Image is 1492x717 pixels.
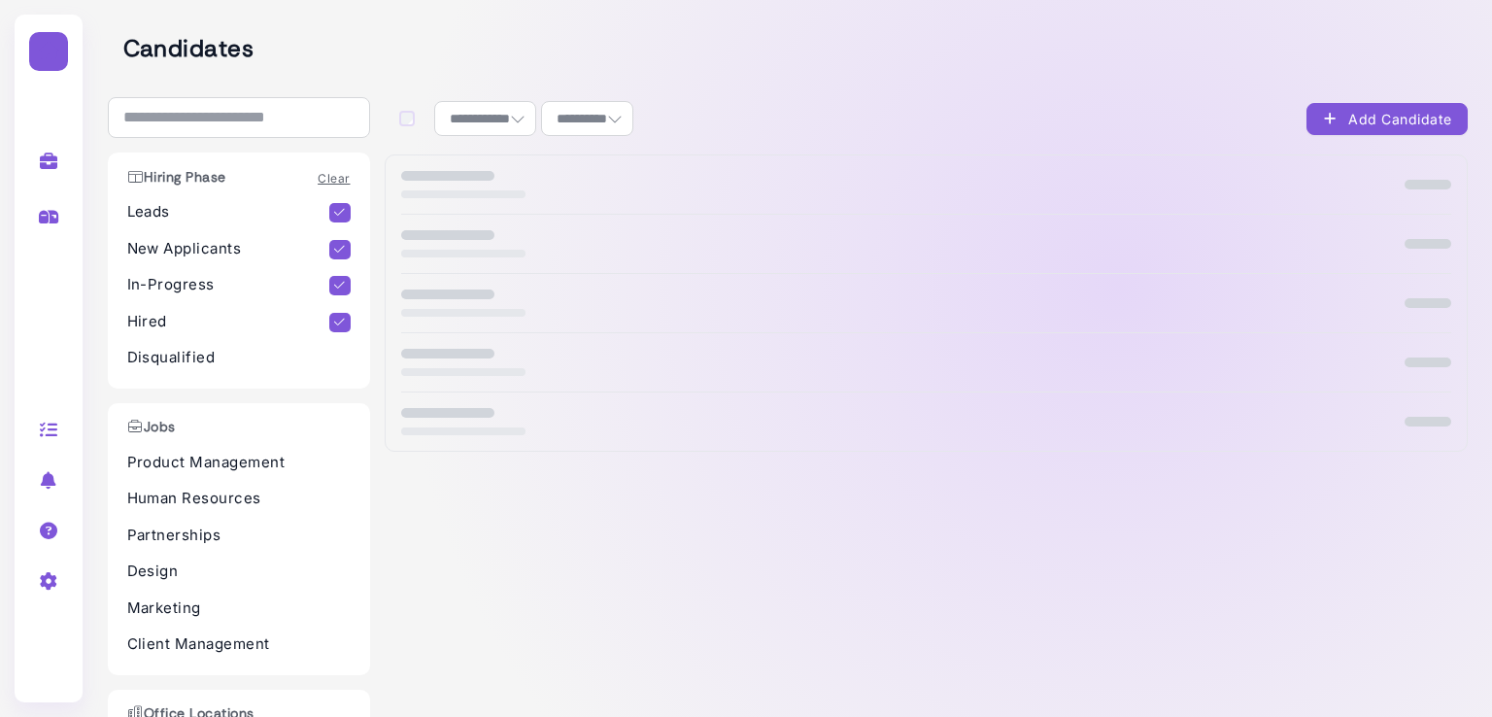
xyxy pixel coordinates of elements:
h2: Candidates [123,35,1468,63]
p: Human Resources [127,488,351,510]
p: Marketing [127,597,351,620]
p: Hired [127,311,330,333]
h3: Jobs [118,419,186,435]
p: New Applicants [127,238,330,260]
div: Add Candidate [1322,109,1452,129]
h3: Hiring Phase [118,169,236,186]
button: Add Candidate [1306,103,1468,135]
p: Disqualified [127,347,351,369]
p: Product Management [127,452,351,474]
p: Leads [127,201,330,223]
p: Partnerships [127,525,351,547]
p: In-Progress [127,274,330,296]
p: Design [127,561,351,583]
p: Client Management [127,633,351,656]
a: Clear [318,171,350,186]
